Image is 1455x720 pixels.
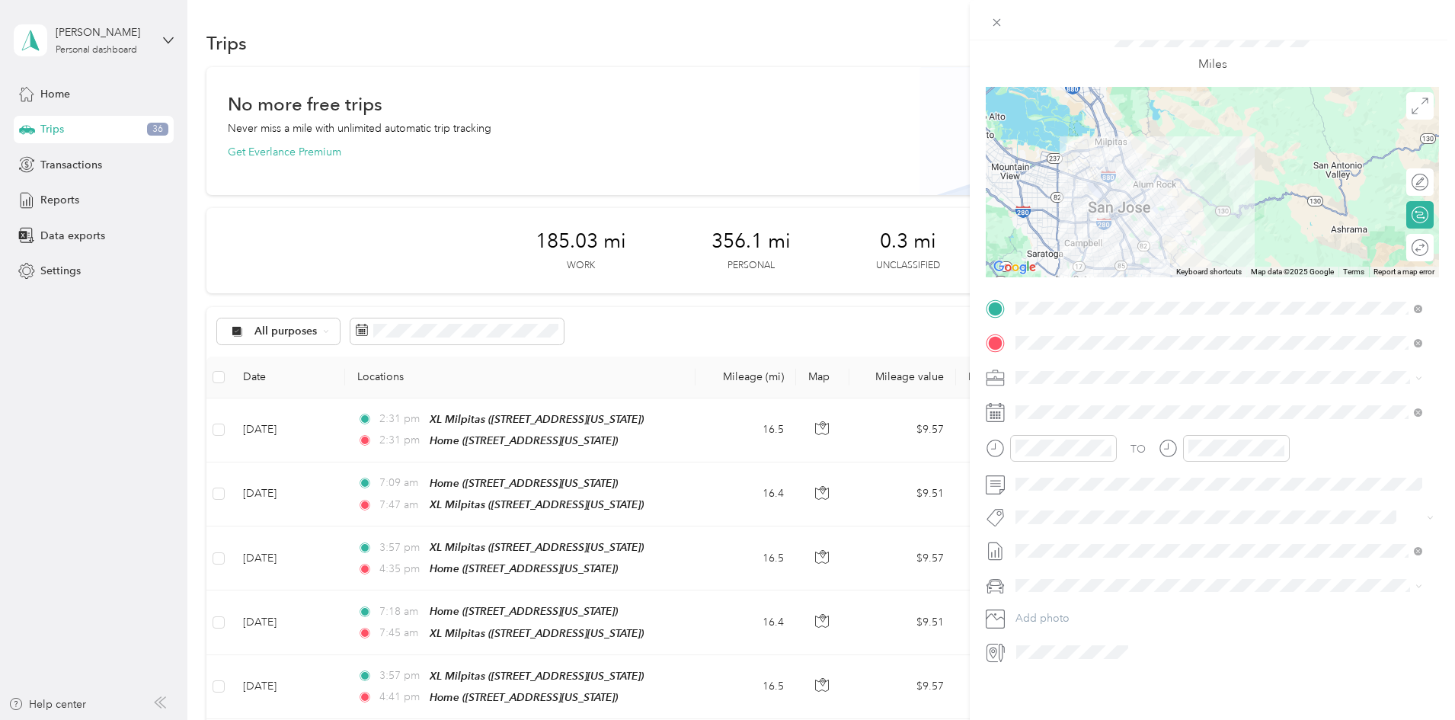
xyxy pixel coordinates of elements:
a: Report a map error [1373,267,1434,276]
p: Miles [1198,55,1227,74]
img: Google [990,258,1040,277]
a: Terms (opens in new tab) [1343,267,1364,276]
button: Keyboard shortcuts [1176,267,1242,277]
div: TO [1130,441,1146,457]
a: Open this area in Google Maps (opens a new window) [990,258,1040,277]
button: Add photo [1010,608,1439,629]
iframe: Everlance-gr Chat Button Frame [1370,635,1455,720]
span: Map data ©2025 Google [1251,267,1334,276]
